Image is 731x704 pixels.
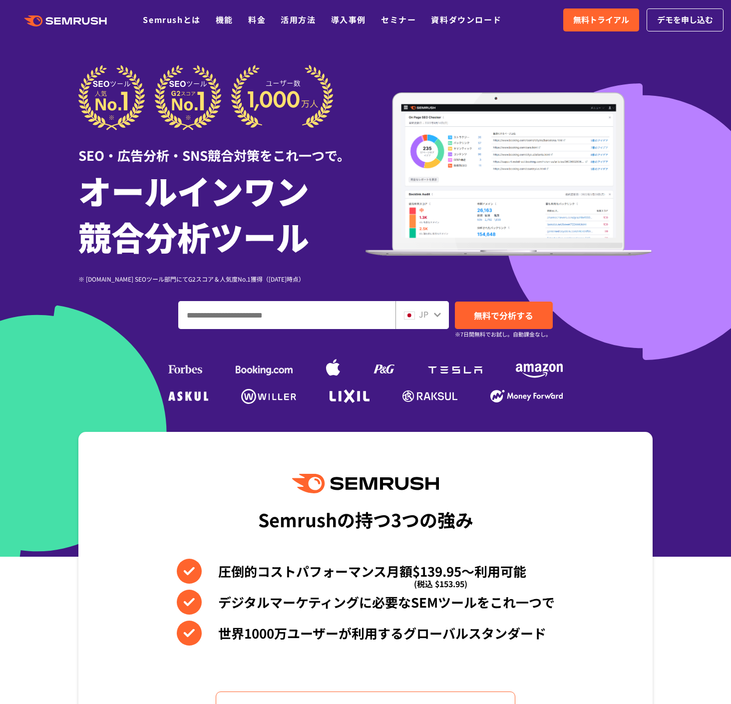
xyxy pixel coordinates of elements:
[331,13,366,25] a: 導入事例
[177,590,555,615] li: デジタルマーケティングに必要なSEMツールをこれ一つで
[248,13,266,25] a: 料金
[258,501,473,538] div: Semrushの持つ3つの強み
[292,474,439,493] img: Semrush
[414,571,467,596] span: (税込 $153.95)
[78,274,365,284] div: ※ [DOMAIN_NAME] SEOツール部門にてG2スコア＆人気度No.1獲得（[DATE]時点）
[281,13,316,25] a: 活用方法
[381,13,416,25] a: セミナー
[657,13,713,26] span: デモを申し込む
[177,559,555,584] li: 圧倒的コストパフォーマンス月額$139.95〜利用可能
[455,330,551,339] small: ※7日間無料でお試し。自動課金なし。
[78,167,365,259] h1: オールインワン 競合分析ツール
[177,621,555,646] li: 世界1000万ユーザーが利用するグローバルスタンダード
[216,13,233,25] a: 機能
[647,8,724,31] a: デモを申し込む
[78,130,365,165] div: SEO・広告分析・SNS競合対策をこれ一つで。
[573,13,629,26] span: 無料トライアル
[419,308,428,320] span: JP
[474,309,533,322] span: 無料で分析する
[431,13,501,25] a: 資料ダウンロード
[143,13,200,25] a: Semrushとは
[455,302,553,329] a: 無料で分析する
[563,8,639,31] a: 無料トライアル
[179,302,395,329] input: ドメイン、キーワードまたはURLを入力してください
